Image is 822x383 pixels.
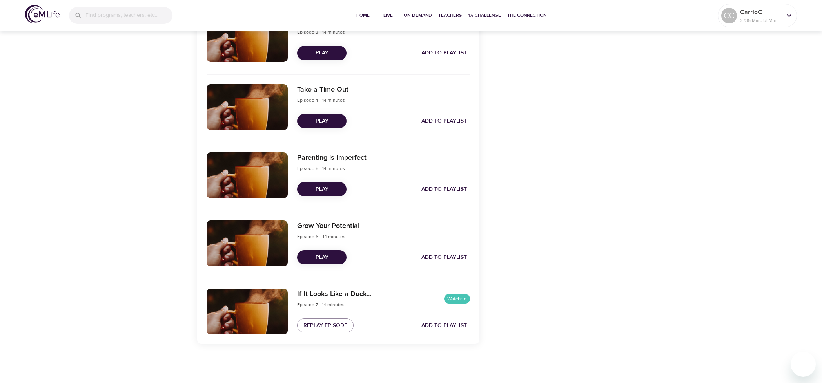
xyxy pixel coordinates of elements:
[438,11,462,20] span: Teachers
[297,302,345,308] span: Episode 7 - 14 minutes
[421,184,467,194] span: Add to Playlist
[297,29,345,35] span: Episode 3 - 14 minutes
[297,182,347,197] button: Play
[303,116,340,126] span: Play
[444,295,470,303] span: Watched
[507,11,546,20] span: The Connection
[297,84,348,96] h6: Take a Time Out
[303,48,340,58] span: Play
[418,114,470,128] button: Add to Playlist
[297,97,345,103] span: Episode 4 - 14 minutes
[418,46,470,60] button: Add to Playlist
[297,318,354,333] button: Replay Episode
[379,11,397,20] span: Live
[404,11,432,20] span: On-Demand
[418,250,470,265] button: Add to Playlist
[85,7,172,24] input: Find programs, teachers, etc...
[303,321,347,331] span: Replay Episode
[297,165,345,172] span: Episode 5 - 14 minutes
[740,7,782,17] p: CarrieC
[421,253,467,262] span: Add to Playlist
[791,352,816,377] iframe: Button to launch messaging window
[721,8,737,23] div: CC
[297,233,345,240] span: Episode 6 - 14 minutes
[418,182,470,197] button: Add to Playlist
[297,46,347,60] button: Play
[297,152,367,164] h6: Parenting is Imperfect
[297,220,359,232] h6: Grow Your Potential
[297,114,347,128] button: Play
[303,184,340,194] span: Play
[303,253,340,262] span: Play
[421,116,467,126] span: Add to Playlist
[740,17,782,24] p: 2735 Mindful Minutes
[25,5,60,23] img: logo
[354,11,372,20] span: Home
[421,321,467,331] span: Add to Playlist
[421,48,467,58] span: Add to Playlist
[297,250,347,265] button: Play
[468,11,501,20] span: 1% Challenge
[297,289,371,300] h6: If It Looks Like a Duck...
[418,318,470,333] button: Add to Playlist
